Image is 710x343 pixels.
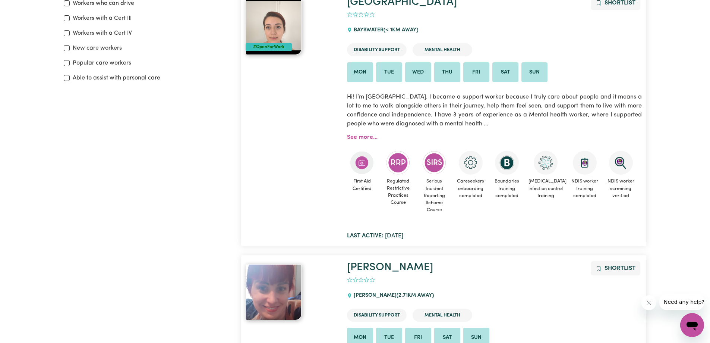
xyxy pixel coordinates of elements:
img: CS Academy: Regulated Restrictive Practices course completed [386,151,410,174]
img: CS Academy: Serious Incident Reporting Scheme course completed [422,151,446,175]
li: Mental Health [413,309,472,322]
li: Available on Thu [434,62,460,82]
span: Serious Incident Reporting Scheme Course [419,175,449,216]
span: NDIS worker screening verified [606,175,636,202]
span: Shortlist [605,265,635,271]
button: Add to shortlist [591,261,640,275]
a: Laura [246,264,338,320]
iframe: Message from company [659,294,704,310]
div: [PERSON_NAME] [347,286,438,306]
li: Available on Sun [521,62,548,82]
span: NDIS worker training completed [569,175,600,202]
div: #OpenForWork [246,43,292,51]
div: add rating by typing an integer from 0 to 5 or pressing arrow keys [347,10,375,19]
li: Available on Tue [376,62,402,82]
img: CS Academy: Boundaries in care and support work course completed [495,151,519,175]
label: New care workers [73,44,122,53]
img: Care and support worker has completed First Aid Certification [350,151,374,175]
li: Disability Support [347,309,407,322]
iframe: Button to launch messaging window [680,313,704,337]
span: [MEDICAL_DATA] infection control training [528,175,564,202]
p: Hi! I’m [GEOGRAPHIC_DATA]. I became a support worker because I truly care about people and it mea... [347,88,642,133]
b: Last active: [347,233,384,239]
span: Regulated Restrictive Practices Course [383,175,413,209]
div: BAYSWATER [347,20,423,40]
li: Available on Wed [405,62,431,82]
span: ( 2.71 km away) [397,293,434,298]
iframe: Close message [641,295,656,310]
img: View Laura's profile [246,264,302,320]
img: CS Academy: Careseekers Onboarding course completed [459,151,483,175]
li: Available on Mon [347,62,373,82]
li: Available on Fri [463,62,489,82]
label: Able to assist with personal care [73,74,160,82]
a: See more... [347,134,378,140]
label: Workers with a Cert IV [73,29,132,38]
li: Disability Support [347,43,407,56]
span: (< 1km away) [384,27,418,33]
img: CS Academy: Introduction to NDIS Worker Training course completed [573,151,597,175]
li: Mental Health [413,43,472,56]
span: First Aid Certified [347,175,377,195]
label: Popular care workers [73,59,131,68]
img: CS Academy: COVID-19 Infection Control Training course completed [534,151,558,175]
span: Need any help? [4,5,45,11]
a: [PERSON_NAME] [347,262,433,273]
div: add rating by typing an integer from 0 to 5 or pressing arrow keys [347,276,375,284]
span: Boundaries training completed [492,175,522,202]
span: [DATE] [347,233,403,239]
span: Careseekers onboarding completed [455,175,486,202]
li: Available on Sat [492,62,518,82]
label: Workers with a Cert III [73,14,132,23]
img: NDIS Worker Screening Verified [609,151,633,175]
